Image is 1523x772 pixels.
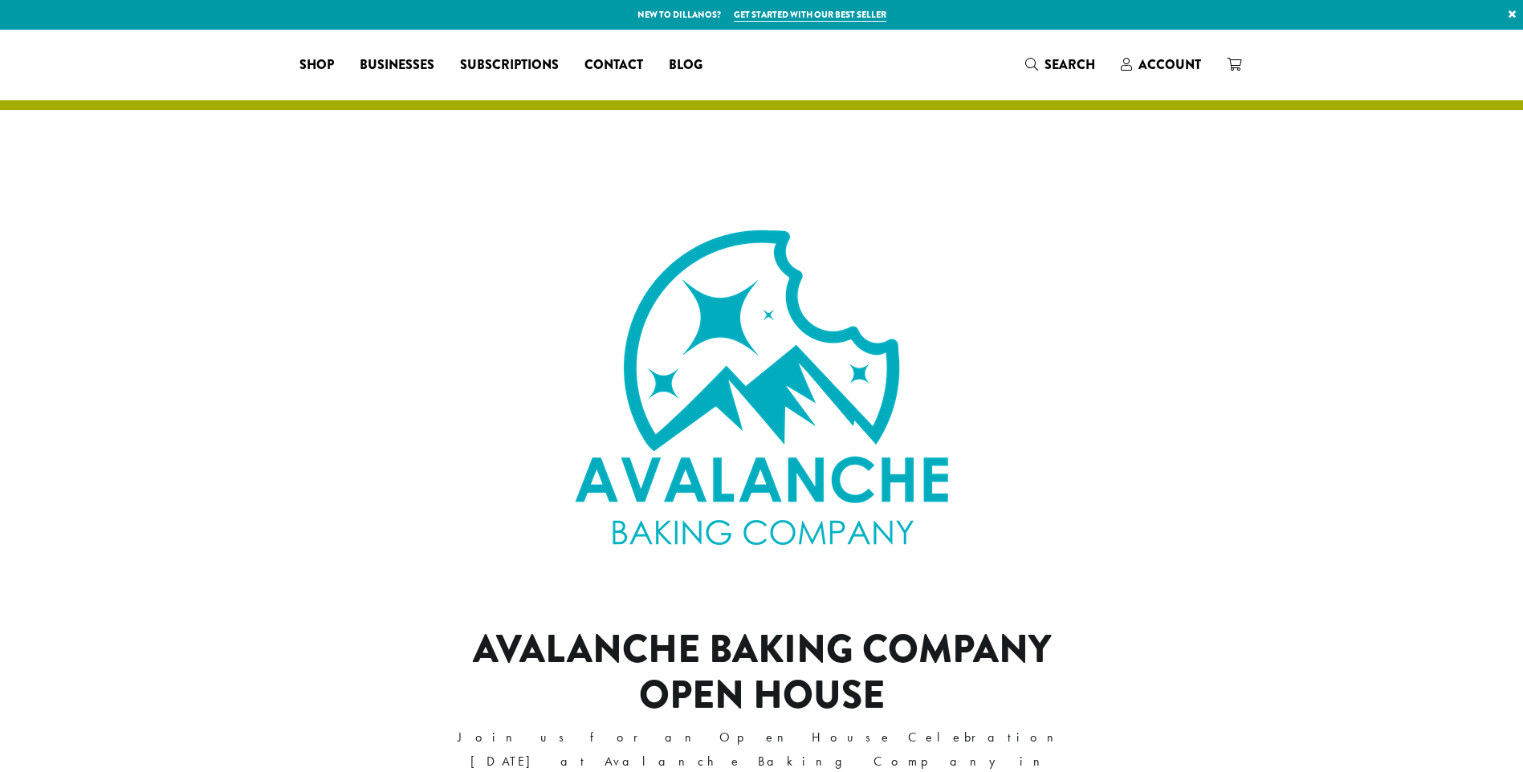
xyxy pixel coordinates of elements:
[1045,55,1095,74] span: Search
[460,55,559,75] span: Subscriptions
[1138,55,1201,74] span: Account
[669,55,702,75] span: Blog
[734,8,886,22] a: Get started with our best seller
[360,55,434,75] span: Businesses
[287,52,347,78] a: Shop
[418,627,1105,719] h1: Avalanche Baking Company Open House
[299,55,334,75] span: Shop
[584,55,643,75] span: Contact
[1012,51,1108,78] a: Search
